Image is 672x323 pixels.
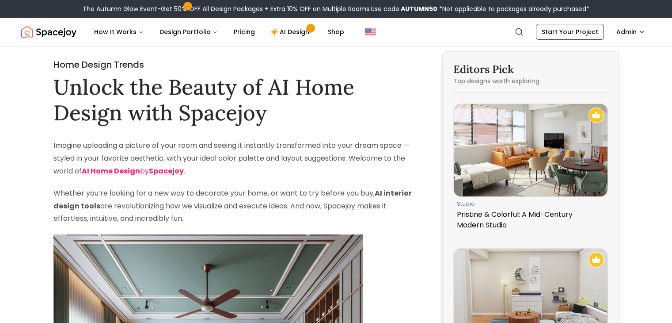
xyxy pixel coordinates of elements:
[21,23,76,41] img: Spacejoy Logo
[82,166,140,176] strong: AI Home Design
[365,27,376,37] img: United States
[457,200,601,208] p: studio
[53,188,412,211] strong: AI interior design tools
[21,18,651,46] nav: Global
[401,4,437,13] b: AUTUMN50
[53,74,419,125] h1: Unlock the Beauty of AI Home Design with Spacejoy
[453,104,608,234] a: Pristine & Colorful: A Mid-Century Modern StudioRecommended Spacejoy Design - Pristine & Colorful...
[87,23,351,41] nav: Main
[371,4,437,13] span: Use code:
[611,24,651,40] button: Admin
[53,58,419,71] h2: Home Design Trends
[83,4,589,13] div: The Autumn Glow Event-Get 50% OFF All Design Packages + Extra 10% OFF on Multiple Rooms.
[536,24,604,40] a: Start Your Project
[53,187,419,225] p: Whether you’re looking for a new way to decorate your home, or want to try before you buy, are re...
[149,166,184,176] strong: Spacejoy
[454,104,607,196] img: Pristine & Colorful: A Mid-Century Modern Studio
[82,166,184,176] a: AI Home DesignbySpacejoy
[152,23,225,41] button: Design Portfolio
[457,209,601,231] p: Pristine & Colorful: A Mid-Century Modern Studio
[321,23,351,41] a: Shop
[453,77,608,85] p: Top designs worth exploring
[437,4,589,13] span: *Not applicable to packages already purchased*
[227,23,262,41] a: Pricing
[53,139,419,177] p: Imagine uploading a picture of your room and seeing it instantly transformed into your dream spac...
[264,23,319,41] a: AI Design
[21,23,76,41] a: Spacejoy
[453,62,608,77] h3: Editors Pick
[588,108,604,123] img: Recommended Spacejoy Design - Pristine & Colorful: A Mid-Century Modern Studio
[588,252,604,268] img: Recommended Spacejoy Design - Astrology-Inspired Kid's Bedroom with Plenty of Play Area
[87,23,151,41] button: How It Works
